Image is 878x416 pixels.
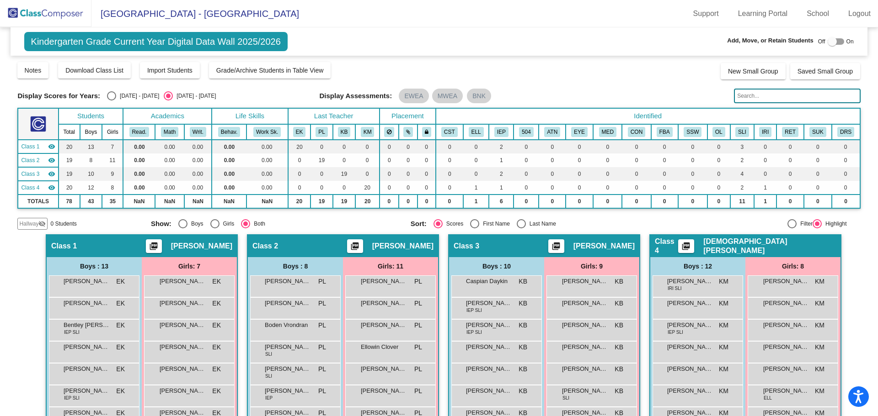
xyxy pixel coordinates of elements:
[48,143,55,150] mat-icon: visibility
[333,167,356,181] td: 19
[361,127,375,137] button: KM
[730,181,754,195] td: 2
[526,220,556,228] div: Last Name
[102,167,123,181] td: 9
[681,242,692,254] mat-icon: picture_as_pdf
[734,89,860,103] input: Search...
[418,181,436,195] td: 0
[80,153,102,167] td: 8
[102,195,123,208] td: 35
[730,195,754,208] td: 11
[514,140,539,153] td: 0
[731,6,795,21] a: Learning Portal
[48,170,55,178] mat-icon: visibility
[776,167,804,181] td: 0
[355,167,379,181] td: 0
[622,140,651,153] td: 0
[212,181,246,195] td: 0.00
[18,195,58,208] td: TOTALS
[212,108,288,124] th: Life Skills
[380,167,399,181] td: 0
[64,277,109,286] span: [PERSON_NAME]
[171,242,232,251] span: [PERSON_NAME]
[463,195,489,208] td: 1
[399,181,418,195] td: 0
[776,140,804,153] td: 0
[355,124,379,140] th: Kristen Morey
[593,153,622,167] td: 0
[479,220,510,228] div: First Name
[489,195,514,208] td: 6
[59,140,80,153] td: 20
[463,167,489,181] td: 0
[822,220,847,228] div: Highlight
[489,140,514,153] td: 2
[754,167,776,181] td: 0
[333,181,356,195] td: 0
[804,167,832,181] td: 0
[657,127,673,137] button: FBA
[776,153,804,167] td: 0
[754,140,776,153] td: 0
[514,153,539,167] td: 0
[17,92,100,100] span: Display Scores for Years:
[573,242,635,251] span: [PERSON_NAME]
[65,67,123,74] span: Download Class List
[102,124,123,140] th: Girls
[418,195,436,208] td: 0
[91,6,299,21] span: [GEOGRAPHIC_DATA] - [GEOGRAPHIC_DATA]
[349,242,360,254] mat-icon: picture_as_pdf
[380,124,399,140] th: Keep away students
[418,124,436,140] th: Keep with teacher
[219,220,235,228] div: Girls
[622,167,651,181] td: 0
[432,89,463,103] mat-chip: MWEA
[678,239,694,253] button: Print Students Details
[469,127,484,137] button: ELL
[818,37,825,46] span: Off
[566,140,593,153] td: 0
[311,140,332,153] td: 0
[593,181,622,195] td: 0
[703,237,836,255] span: [DEMOGRAPHIC_DATA][PERSON_NAME]
[566,181,593,195] td: 0
[449,257,544,275] div: Boys : 10
[730,167,754,181] td: 4
[311,153,332,167] td: 19
[745,257,841,275] div: Girls: 8
[212,140,246,153] td: 0.00
[571,127,588,137] button: EYE
[51,242,77,251] span: Class 1
[59,195,80,208] td: 78
[155,181,184,195] td: 0.00
[566,124,593,140] th: Wears Eyeglasses
[333,140,356,153] td: 0
[293,127,306,137] button: EK
[678,140,707,153] td: 0
[797,220,813,228] div: Filter
[436,181,463,195] td: 0
[123,153,155,167] td: 0.00
[155,167,184,181] td: 0.00
[333,124,356,140] th: Karly Burke
[399,89,428,103] mat-chip: EWEA
[735,127,749,137] button: SLI
[246,195,288,208] td: NaN
[48,184,55,191] mat-icon: visibility
[489,167,514,181] td: 2
[311,181,332,195] td: 0
[288,140,311,153] td: 20
[467,89,491,103] mat-chip: BNK
[519,127,534,137] button: 504
[216,67,324,74] span: Grade/Archive Students in Table View
[399,153,418,167] td: 0
[59,153,80,167] td: 19
[832,167,860,181] td: 0
[338,127,351,137] button: KB
[250,220,265,228] div: Both
[684,127,701,137] button: SSW
[678,195,707,208] td: 0
[754,181,776,195] td: 1
[514,167,539,181] td: 0
[355,195,379,208] td: 20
